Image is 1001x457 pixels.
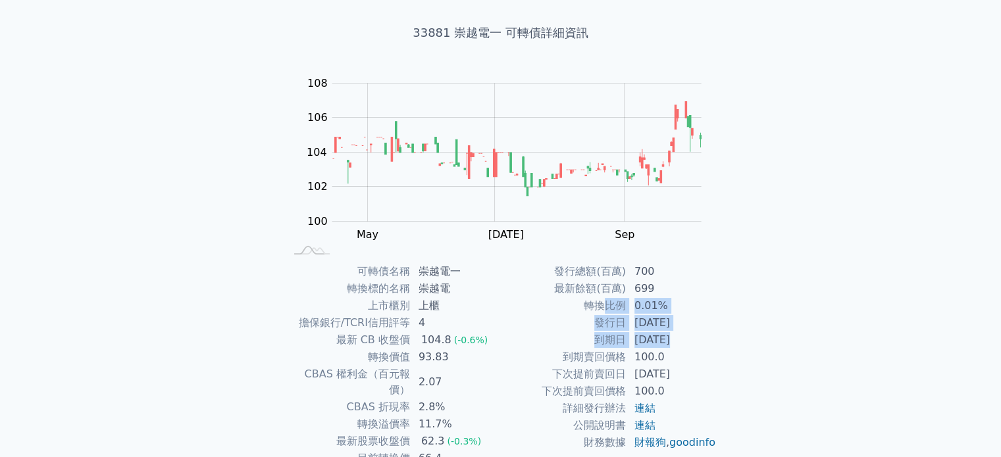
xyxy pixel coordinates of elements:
td: [DATE] [627,331,717,349]
a: goodinfo [669,436,715,448]
td: 4 [411,314,501,331]
a: 連結 [634,402,655,414]
td: [DATE] [627,366,717,383]
td: 到期賣回價格 [501,349,627,366]
td: 擔保銀行/TCRI信用評等 [285,314,411,331]
td: 可轉債名稱 [285,263,411,280]
span: (-0.3%) [447,436,481,446]
td: , [627,434,717,451]
td: 發行日 [501,314,627,331]
td: 詳細發行辦法 [501,400,627,417]
td: 財務數據 [501,434,627,451]
span: (-0.6%) [454,335,488,345]
td: [DATE] [627,314,717,331]
a: 財報狗 [634,436,666,448]
td: 轉換比例 [501,297,627,314]
td: 最新 CB 收盤價 [285,331,411,349]
div: 62.3 [419,433,448,449]
td: 0.01% [627,297,717,314]
td: 上櫃 [411,297,501,314]
iframe: Chat Widget [935,394,1001,457]
td: 轉換溢價率 [285,416,411,433]
h1: 33881 崇越電一 可轉債詳細資訊 [269,24,732,42]
div: 聊天小工具 [935,394,1001,457]
tspan: 104 [307,146,327,158]
tspan: 102 [307,180,328,193]
a: 連結 [634,419,655,431]
div: 104.8 [419,332,454,348]
td: 下次提前賣回日 [501,366,627,383]
td: 11.7% [411,416,501,433]
tspan: May [357,228,378,241]
td: 到期日 [501,331,627,349]
tspan: [DATE] [488,228,524,241]
td: 上市櫃別 [285,297,411,314]
td: 公開說明書 [501,417,627,434]
g: Chart [299,77,721,241]
td: 崇越電 [411,280,501,297]
tspan: 100 [307,215,328,228]
tspan: 106 [307,111,328,124]
td: 轉換價值 [285,349,411,366]
td: 最新股票收盤價 [285,433,411,450]
td: 93.83 [411,349,501,366]
td: 下次提前賣回價格 [501,383,627,400]
td: 2.07 [411,366,501,398]
td: 2.8% [411,398,501,416]
td: 最新餘額(百萬) [501,280,627,297]
td: 崇越電一 [411,263,501,280]
td: 699 [627,280,717,297]
td: CBAS 權利金（百元報價） [285,366,411,398]
tspan: Sep [615,228,634,241]
td: CBAS 折現率 [285,398,411,416]
tspan: 108 [307,77,328,89]
td: 發行總額(百萬) [501,263,627,280]
td: 100.0 [627,383,717,400]
td: 100.0 [627,349,717,366]
td: 700 [627,263,717,280]
td: 轉換標的名稱 [285,280,411,297]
